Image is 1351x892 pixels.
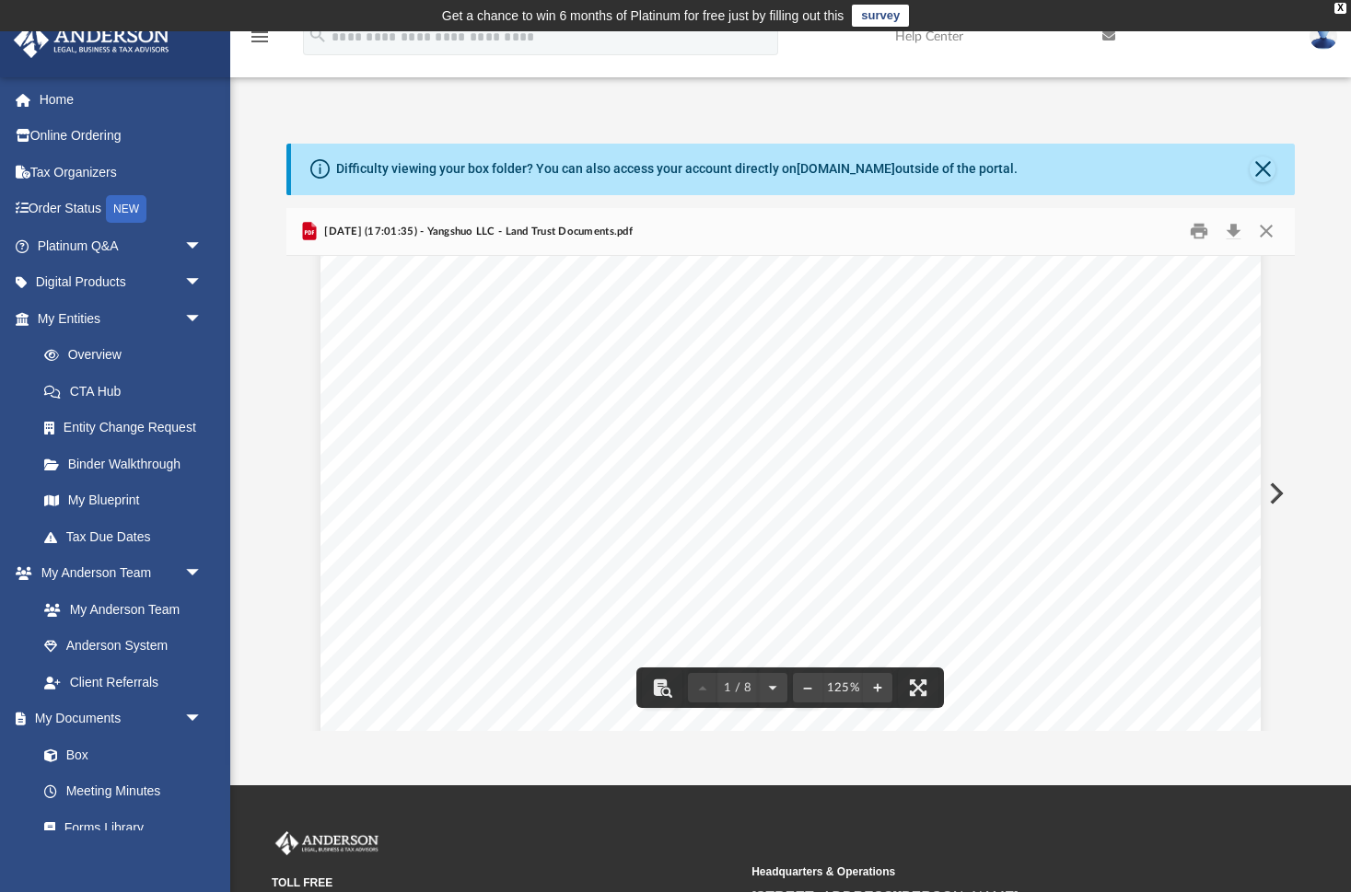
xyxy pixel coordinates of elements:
[249,35,271,48] a: menu
[26,664,221,701] a: Client Referrals
[1310,23,1337,50] img: User Pic
[184,555,221,593] span: arrow_drop_down
[822,682,863,694] div: Current zoom level
[1334,3,1346,14] div: close
[751,863,1218,880] small: Headquarters & Operations
[286,256,1295,731] div: Document Viewer
[286,208,1295,732] div: Preview
[26,410,230,446] a: Entity Change Request
[249,26,271,48] i: menu
[184,227,221,265] span: arrow_drop_down
[13,154,230,191] a: Tax Organizers
[272,875,739,891] small: TOLL FREE
[26,736,212,773] a: Box
[26,446,230,482] a: Binder Walkthrough
[13,264,230,301] a: Digital Productsarrow_drop_down
[26,373,230,410] a: CTA Hub
[272,831,382,855] img: Anderson Advisors Platinum Portal
[26,628,221,665] a: Anderson System
[758,667,787,708] button: Next page
[898,667,938,708] button: Enter fullscreen
[793,667,822,708] button: Zoom out
[1254,468,1295,519] button: Next File
[642,667,682,708] button: Toggle findbar
[106,195,146,223] div: NEW
[26,337,230,374] a: Overview
[13,227,230,264] a: Platinum Q&Aarrow_drop_down
[26,773,221,810] a: Meeting Minutes
[852,5,909,27] a: survey
[184,300,221,338] span: arrow_drop_down
[797,161,895,176] a: [DOMAIN_NAME]
[1250,156,1275,182] button: Close
[184,264,221,302] span: arrow_drop_down
[13,555,221,592] a: My Anderson Teamarrow_drop_down
[717,682,758,694] span: 1 / 8
[308,25,328,45] i: search
[13,300,230,337] a: My Entitiesarrow_drop_down
[717,667,758,708] button: 1 / 8
[26,518,230,555] a: Tax Due Dates
[863,667,892,708] button: Zoom in
[13,81,230,118] a: Home
[1181,217,1217,246] button: Print
[13,701,221,737] a: My Documentsarrow_drop_down
[1217,217,1250,246] button: Download
[184,701,221,738] span: arrow_drop_down
[8,22,175,58] img: Anderson Advisors Platinum Portal
[286,256,1295,731] div: File preview
[13,191,230,228] a: Order StatusNEW
[26,809,212,846] a: Forms Library
[336,159,1018,179] div: Difficulty viewing your box folder? You can also access your account directly on outside of the p...
[26,482,221,519] a: My Blueprint
[442,5,844,27] div: Get a chance to win 6 months of Platinum for free just by filling out this
[1250,217,1283,246] button: Close
[13,118,230,155] a: Online Ordering
[26,591,212,628] a: My Anderson Team
[320,224,633,240] span: [DATE] (17:01:35) - Yangshuo LLC - Land Trust Documents.pdf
